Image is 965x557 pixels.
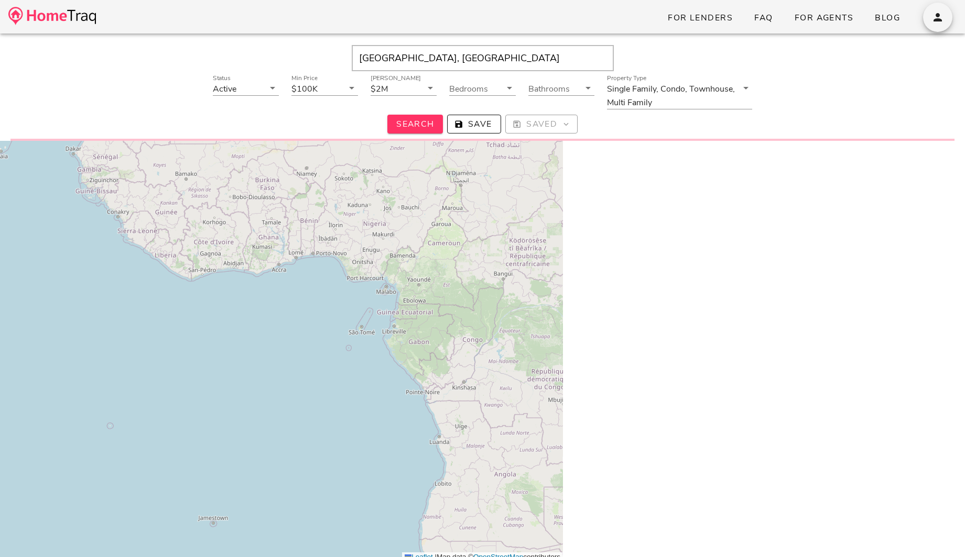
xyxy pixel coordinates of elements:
[456,118,492,130] span: Save
[213,74,231,82] label: Status
[213,84,236,94] div: Active
[396,118,435,130] span: Search
[866,8,908,27] a: Blog
[291,84,318,94] div: $100K
[528,82,594,95] div: Bathrooms
[505,115,578,133] button: Saved
[387,115,443,133] button: Search
[607,74,646,82] label: Property Type
[514,118,569,130] span: Saved
[449,82,515,95] div: Bedrooms
[291,74,318,82] label: Min Price
[213,82,279,95] div: StatusActive
[794,12,853,24] span: For Agents
[607,84,658,94] div: Single Family,
[607,98,652,107] div: Multi Family
[754,12,773,24] span: FAQ
[371,84,388,94] div: $2M
[786,8,862,27] a: For Agents
[352,45,614,71] input: Enter Your Address, Zipcode or City & State
[689,84,735,94] div: Townhouse,
[874,12,900,24] span: Blog
[447,115,501,133] button: Save
[667,12,733,24] span: For Lenders
[291,82,357,95] div: Min Price$100K
[659,8,741,27] a: For Lenders
[371,82,437,95] div: [PERSON_NAME]$2M
[8,7,96,25] img: desktop-logo.34a1112.png
[371,74,421,82] label: [PERSON_NAME]
[660,84,687,94] div: Condo,
[745,8,782,27] a: FAQ
[607,82,752,109] div: Property TypeSingle Family,Condo,Townhouse,Multi Family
